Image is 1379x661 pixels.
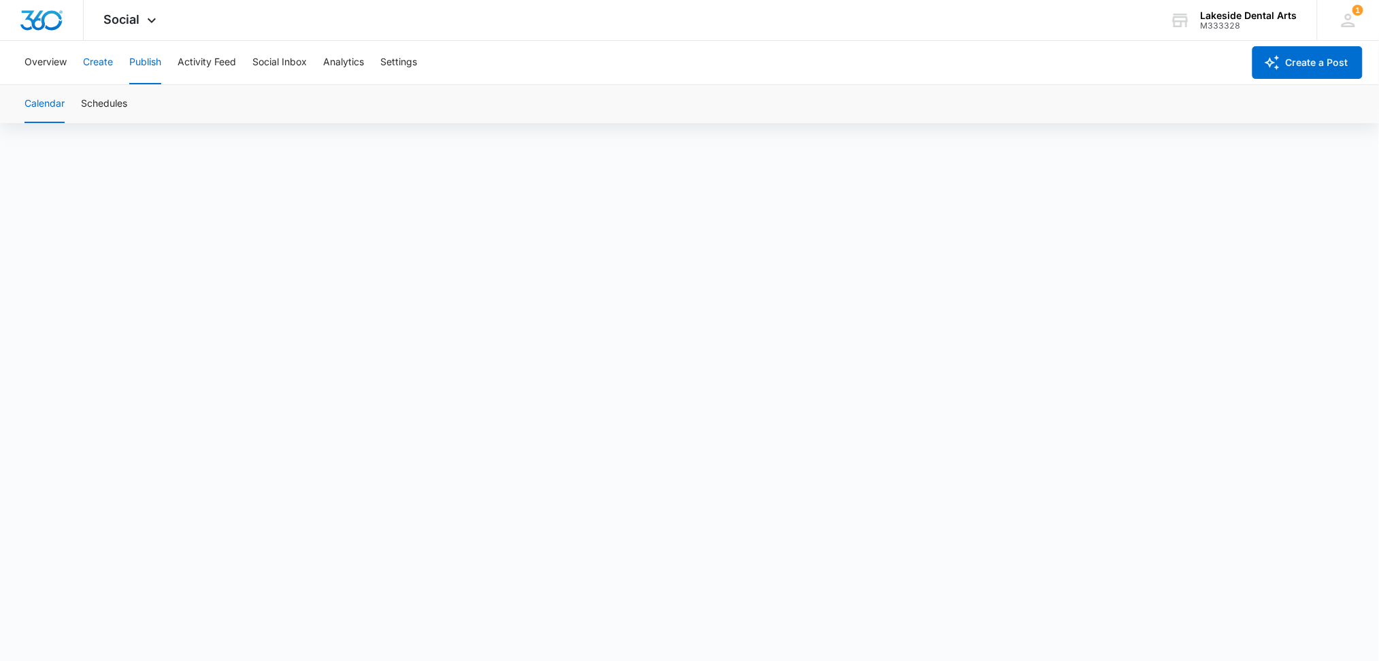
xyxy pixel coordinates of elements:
[380,41,417,84] button: Settings
[24,41,67,84] button: Overview
[1252,46,1363,79] button: Create a Post
[104,12,140,27] span: Social
[81,85,127,123] button: Schedules
[24,85,65,123] button: Calendar
[1201,10,1297,21] div: account name
[178,41,236,84] button: Activity Feed
[323,41,364,84] button: Analytics
[1201,21,1297,31] div: account id
[1352,5,1363,16] div: notifications count
[129,41,161,84] button: Publish
[252,41,307,84] button: Social Inbox
[83,41,113,84] button: Create
[1352,5,1363,16] span: 1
